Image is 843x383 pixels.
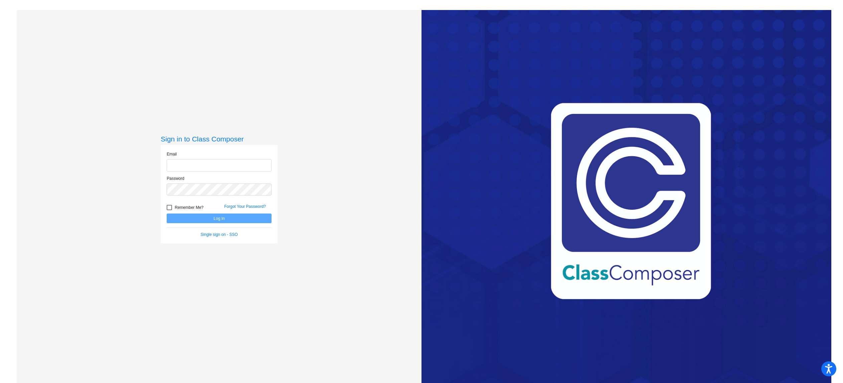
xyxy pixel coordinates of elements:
a: Forgot Your Password? [224,204,266,209]
label: Email [167,151,177,157]
span: Remember Me? [175,204,203,212]
button: Log In [167,214,272,223]
h3: Sign in to Class Composer [161,135,278,143]
a: Single sign on - SSO [201,232,238,237]
label: Password [167,175,184,181]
